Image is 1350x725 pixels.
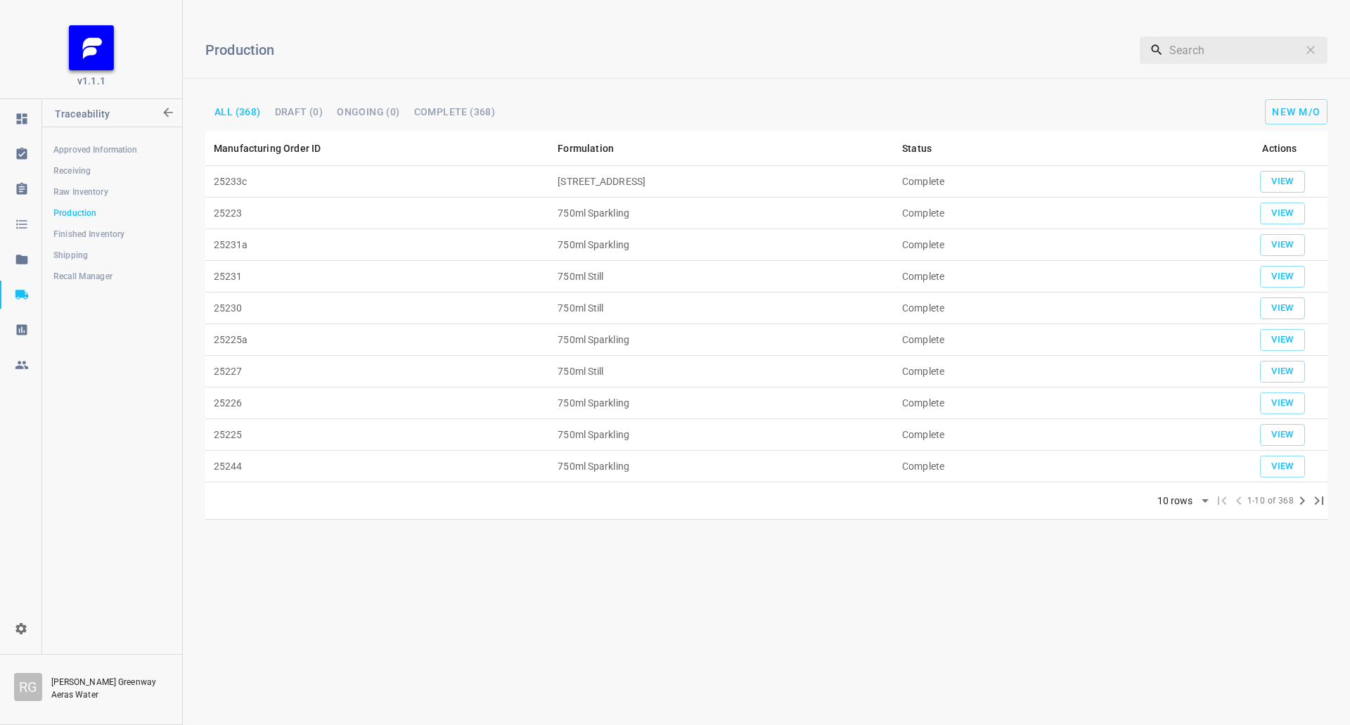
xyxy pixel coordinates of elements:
[209,103,266,121] button: All (368)
[1260,456,1305,477] button: add
[894,387,1232,419] td: Complete
[42,178,181,206] a: Raw Inventory
[331,103,405,121] button: Ongoing (0)
[205,419,549,451] td: 25225
[1260,392,1305,414] button: add
[205,39,939,61] h6: Production
[1265,99,1327,124] button: add
[1260,171,1305,193] button: add
[69,25,114,70] img: FB_Logo_Reversed_RGB_Icon.895fbf61.png
[894,198,1232,229] td: Complete
[1230,492,1247,509] span: Previous Page
[414,107,496,117] span: Complete (368)
[1148,491,1214,512] div: 10 rows
[894,261,1232,293] td: Complete
[1260,424,1305,446] button: add
[894,356,1232,387] td: Complete
[42,220,181,248] a: Finished Inventory
[1169,36,1298,64] input: Search
[214,140,339,157] span: Manufacturing Order ID
[1260,329,1305,351] button: add
[1260,234,1305,256] button: add
[1260,266,1305,288] button: add
[275,107,323,117] span: DRAFT (0)
[1294,492,1311,509] span: Next Page
[549,324,894,356] td: 750ml Sparkling
[894,451,1232,482] td: Complete
[205,387,549,419] td: 25226
[1267,332,1298,348] span: View
[409,103,501,121] button: Complete (368)
[1260,297,1305,319] button: add
[549,356,894,387] td: 750ml Still
[1260,361,1305,383] button: add
[77,74,105,88] span: v1.1.1
[1260,203,1305,224] button: add
[42,157,181,185] a: Receiving
[894,293,1232,324] td: Complete
[1272,106,1320,117] span: New M/O
[1267,458,1298,475] span: View
[1150,43,1164,57] svg: Search
[549,451,894,482] td: 750ml Sparkling
[902,140,932,157] div: Status
[51,676,168,688] p: [PERSON_NAME] Greenway
[205,293,549,324] td: 25230
[1154,495,1197,507] div: 10 rows
[549,166,894,198] td: [STREET_ADDRESS]
[894,324,1232,356] td: Complete
[549,387,894,419] td: 750ml Sparkling
[1214,492,1230,509] span: First Page
[205,198,549,229] td: 25223
[558,140,632,157] span: Formulation
[205,229,549,261] td: 25231a
[214,107,261,117] span: All (368)
[53,185,170,199] span: Raw Inventory
[42,241,181,269] a: Shipping
[558,140,614,157] div: Formulation
[205,166,549,198] td: 25233c
[549,198,894,229] td: 750ml Sparkling
[1267,174,1298,190] span: View
[549,229,894,261] td: 750ml Sparkling
[1267,269,1298,285] span: View
[894,166,1232,198] td: Complete
[205,451,549,482] td: 25244
[1267,395,1298,411] span: View
[55,99,160,133] p: Traceability
[549,419,894,451] td: 750ml Sparkling
[1267,205,1298,222] span: View
[1267,300,1298,316] span: View
[1247,494,1294,508] span: 1-10 of 368
[205,356,549,387] td: 25227
[902,140,950,157] span: Status
[53,227,170,241] span: Finished Inventory
[42,262,181,290] a: Recall Manager
[214,140,321,157] div: Manufacturing Order ID
[53,164,170,178] span: Receiving
[1267,237,1298,253] span: View
[269,103,329,121] button: DRAFT (0)
[894,419,1232,451] td: Complete
[1267,364,1298,380] span: View
[53,206,170,220] span: Production
[1311,492,1327,509] span: Last Page
[337,107,399,117] span: Ongoing (0)
[205,261,549,293] td: 25231
[549,293,894,324] td: 750ml Still
[205,324,549,356] td: 25225a
[53,143,170,157] span: Approved Information
[42,199,181,227] a: Production
[894,229,1232,261] td: Complete
[1267,427,1298,443] span: View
